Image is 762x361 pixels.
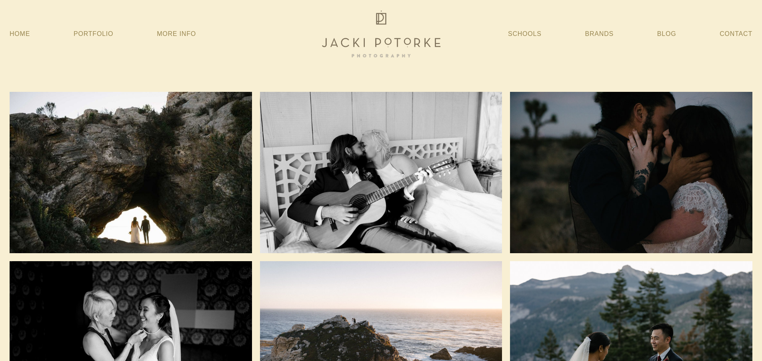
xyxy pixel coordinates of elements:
a: More Info [157,27,196,41]
a: Schools [508,27,542,41]
img: jacki-potorke-photography-1697.jpg [510,92,752,253]
a: Contact [720,27,752,41]
img: jacki-potorke-photography-6511.jpg [10,92,252,253]
a: Portfolio [74,30,113,37]
img: jacki-potorke-photography-0455.jpg [260,92,502,253]
a: Brands [585,27,614,41]
a: Blog [657,27,676,41]
a: Home [10,27,30,41]
img: Jacki Potorke Sacramento Family Photographer [317,8,445,60]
